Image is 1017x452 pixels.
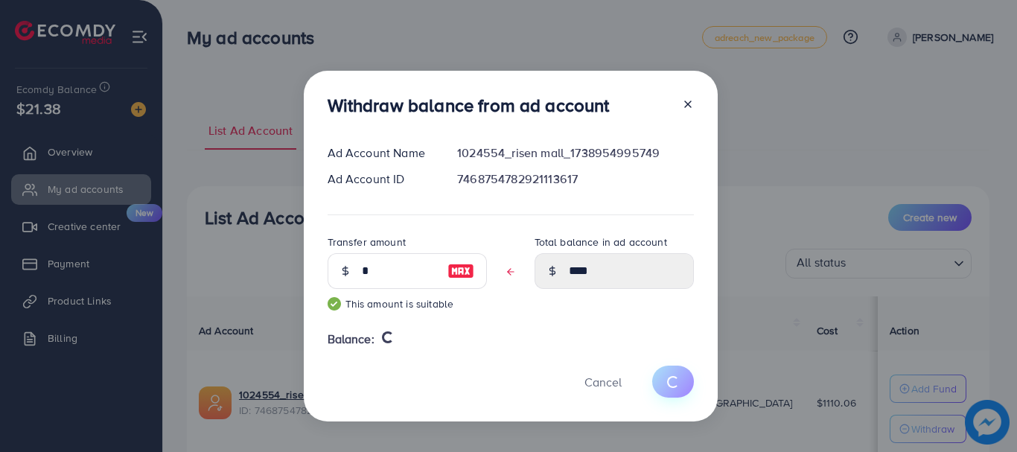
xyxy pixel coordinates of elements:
small: This amount is suitable [328,296,487,311]
button: Cancel [566,366,640,398]
div: Ad Account ID [316,171,446,188]
label: Total balance in ad account [535,235,667,249]
div: Ad Account Name [316,144,446,162]
span: Cancel [584,374,622,390]
span: Balance: [328,331,374,348]
img: guide [328,297,341,311]
div: 1024554_risen mall_1738954995749 [445,144,705,162]
h3: Withdraw balance from ad account [328,95,610,116]
label: Transfer amount [328,235,406,249]
img: image [447,262,474,280]
div: 7468754782921113617 [445,171,705,188]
